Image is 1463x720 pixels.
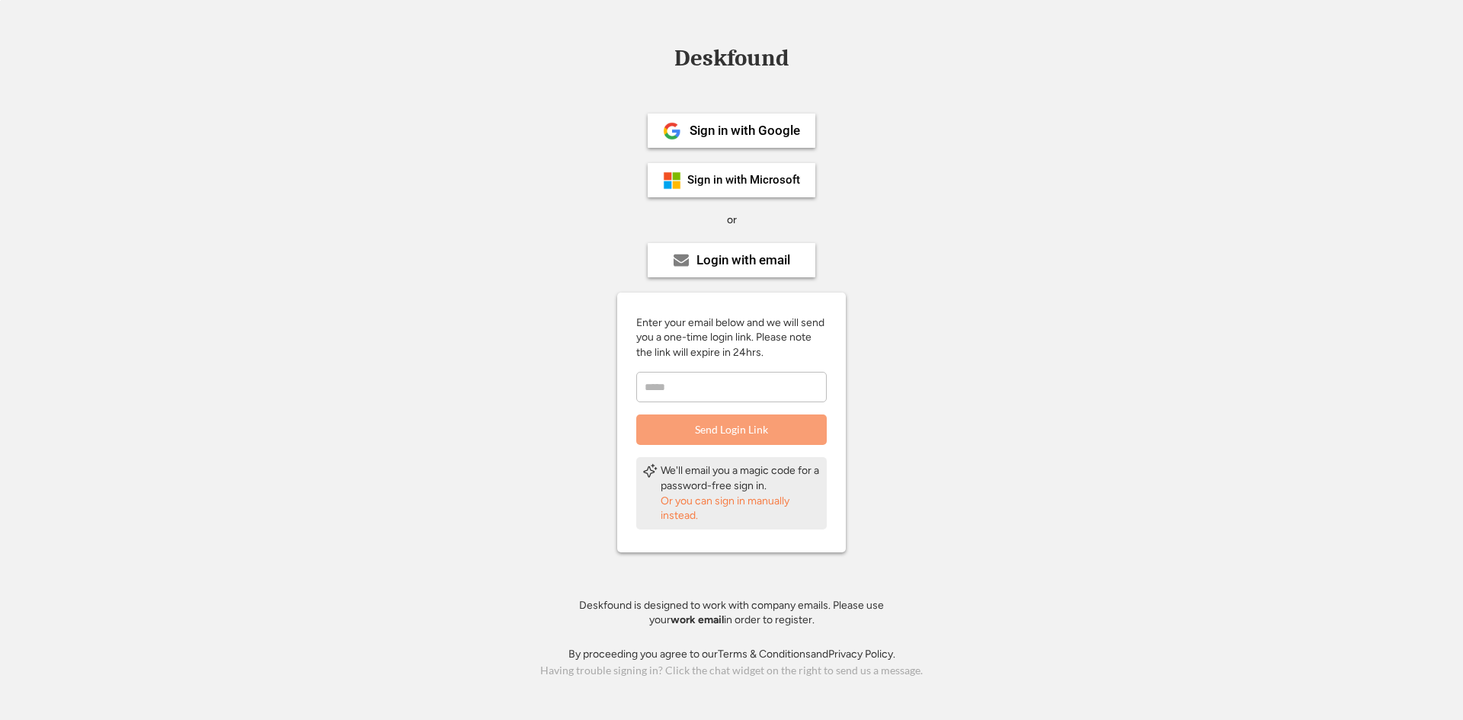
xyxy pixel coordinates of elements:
img: 1024px-Google__G__Logo.svg.png [663,122,681,140]
button: Send Login Link [636,414,827,445]
div: We'll email you a magic code for a password-free sign in. [661,463,821,493]
div: Deskfound is designed to work with company emails. Please use your in order to register. [560,598,903,628]
div: Sign in with Google [690,124,800,137]
a: Terms & Conditions [718,648,811,661]
a: Privacy Policy. [828,648,895,661]
div: By proceeding you agree to our and [568,647,895,662]
div: Enter your email below and we will send you a one-time login link. Please note the link will expi... [636,315,827,360]
strong: work email [671,613,724,626]
div: Login with email [696,254,790,267]
div: Or you can sign in manually instead. [661,494,821,523]
div: or [727,213,737,228]
div: Deskfound [667,46,796,70]
div: Sign in with Microsoft [687,174,800,186]
img: ms-symbollockup_mssymbol_19.png [663,171,681,190]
